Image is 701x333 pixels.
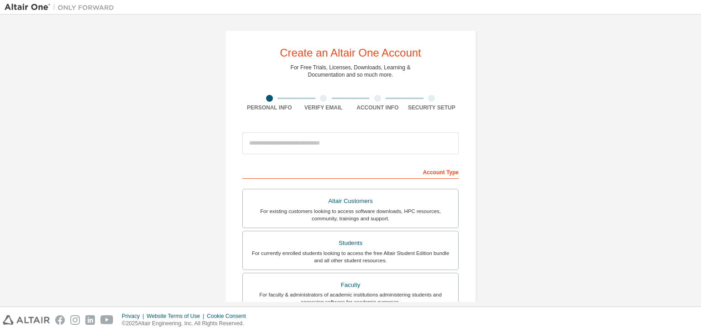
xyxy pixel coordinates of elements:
[248,291,453,306] div: For faculty & administrators of academic institutions administering students and accessing softwa...
[350,104,405,111] div: Account Info
[122,312,146,320] div: Privacy
[280,47,421,58] div: Create an Altair One Account
[3,315,50,325] img: altair_logo.svg
[248,279,453,291] div: Faculty
[248,195,453,208] div: Altair Customers
[146,312,207,320] div: Website Terms of Use
[242,104,297,111] div: Personal Info
[85,315,95,325] img: linkedin.svg
[248,208,453,222] div: For existing customers looking to access software downloads, HPC resources, community, trainings ...
[122,320,251,328] p: © 2025 Altair Engineering, Inc. All Rights Reserved.
[248,250,453,264] div: For currently enrolled students looking to access the free Altair Student Edition bundle and all ...
[100,315,114,325] img: youtube.svg
[405,104,459,111] div: Security Setup
[207,312,251,320] div: Cookie Consent
[291,64,411,78] div: For Free Trials, Licenses, Downloads, Learning & Documentation and so much more.
[70,315,80,325] img: instagram.svg
[248,237,453,250] div: Students
[297,104,351,111] div: Verify Email
[5,3,119,12] img: Altair One
[55,315,65,325] img: facebook.svg
[242,164,459,179] div: Account Type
